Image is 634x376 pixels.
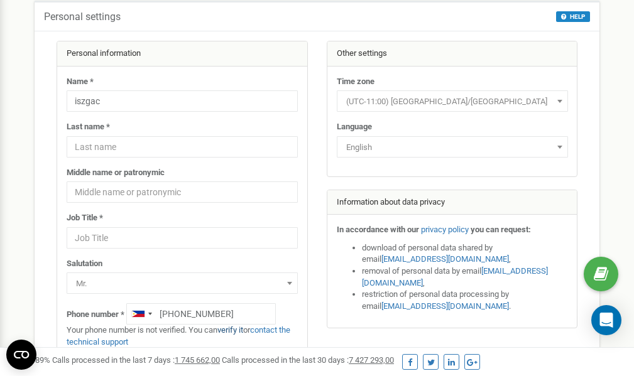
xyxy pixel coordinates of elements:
[362,242,568,266] li: download of personal data shared by email ,
[67,212,103,224] label: Job Title *
[349,355,394,365] u: 7 427 293,00
[556,11,590,22] button: HELP
[67,121,110,133] label: Last name *
[67,227,298,249] input: Job Title
[591,305,621,335] div: Open Intercom Messenger
[67,272,298,294] span: Mr.
[67,325,290,346] a: contact the technical support
[222,355,394,365] span: Calls processed in the last 30 days :
[381,254,509,264] a: [EMAIL_ADDRESS][DOMAIN_NAME]
[471,225,531,234] strong: you can request:
[126,303,276,325] input: +1-800-555-55-55
[362,266,548,287] a: [EMAIL_ADDRESS][DOMAIN_NAME]
[52,355,220,365] span: Calls processed in the last 7 days :
[341,93,564,110] span: (UTC-11:00) Pacific/Midway
[175,355,220,365] u: 1 745 662,00
[337,136,568,158] span: English
[362,266,568,289] li: removal of personal data by email ,
[67,181,298,203] input: Middle name or patronymic
[127,304,156,324] div: Telephone country code
[67,258,102,270] label: Salutation
[6,340,36,370] button: Open CMP widget
[44,11,121,23] h5: Personal settings
[327,190,577,215] div: Information about data privacy
[337,121,372,133] label: Language
[362,289,568,312] li: restriction of personal data processing by email .
[217,325,243,335] a: verify it
[337,225,419,234] strong: In accordance with our
[67,309,124,321] label: Phone number *
[341,139,564,156] span: English
[381,301,509,311] a: [EMAIL_ADDRESS][DOMAIN_NAME]
[337,90,568,112] span: (UTC-11:00) Pacific/Midway
[327,41,577,67] div: Other settings
[71,275,293,293] span: Mr.
[67,136,298,158] input: Last name
[67,76,94,88] label: Name *
[57,41,307,67] div: Personal information
[67,325,298,348] p: Your phone number is not verified. You can or
[67,90,298,112] input: Name
[421,225,469,234] a: privacy policy
[67,167,165,179] label: Middle name or patronymic
[337,76,374,88] label: Time zone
